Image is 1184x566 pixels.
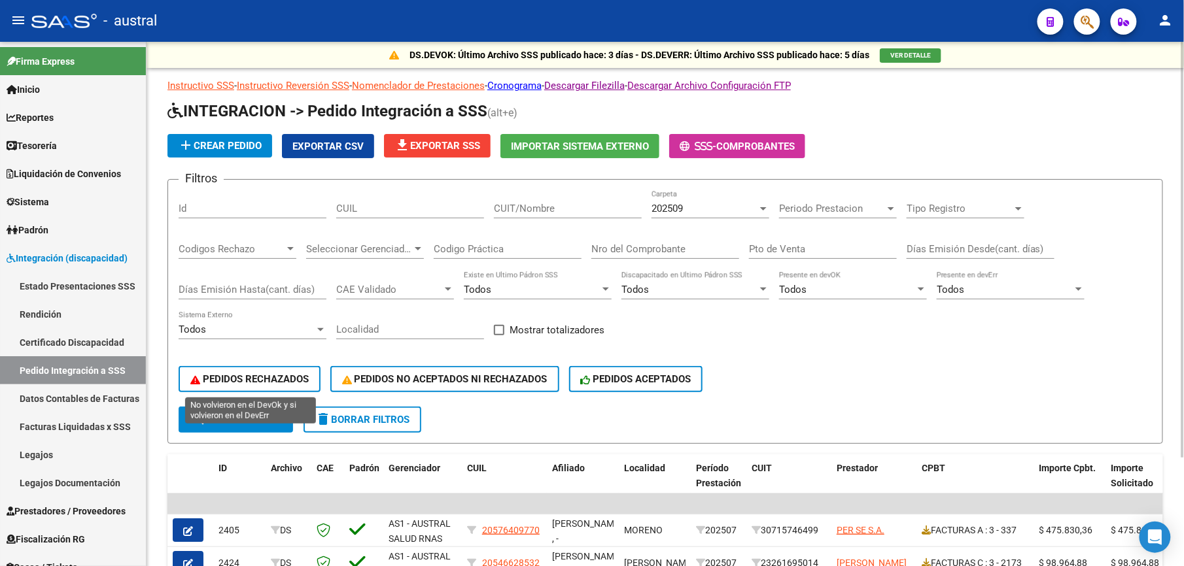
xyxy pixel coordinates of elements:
[621,284,649,295] span: Todos
[167,78,1163,93] p: - - - - -
[7,139,57,153] span: Tesorería
[487,80,542,92] a: Cronograma
[304,407,421,433] button: Borrar Filtros
[696,523,741,538] div: 202507
[624,463,665,473] span: Localidad
[462,454,547,512] datatable-header-cell: CUIL
[544,80,625,92] a: Descargar Filezilla
[383,454,462,512] datatable-header-cell: Gerenciador
[179,324,206,335] span: Todos
[7,167,121,181] span: Liquidación de Convenios
[837,463,878,473] span: Prestador
[624,525,663,535] span: MORENO
[179,407,293,433] button: Buscar Pedido
[652,203,683,214] span: 202509
[746,454,831,512] datatable-header-cell: CUIT
[581,373,691,385] span: PEDIDOS ACEPTADOS
[389,463,440,473] span: Gerenciador
[167,102,487,120] span: INTEGRACION -> Pedido Integración a SSS
[394,140,480,152] span: Exportar SSS
[179,169,224,188] h3: Filtros
[344,454,383,512] datatable-header-cell: Padrón
[680,141,716,152] span: -
[336,284,442,295] span: CAE Validado
[487,107,517,119] span: (alt+e)
[779,203,885,214] span: Periodo Prestacion
[937,284,964,295] span: Todos
[547,454,619,512] datatable-header-cell: Afiliado
[907,203,1013,214] span: Tipo Registro
[1111,463,1154,488] span: Importe Solicitado
[552,463,585,473] span: Afiliado
[178,137,194,153] mat-icon: add
[691,454,746,512] datatable-header-cell: Período Prestación
[696,463,741,488] span: Período Prestación
[266,454,311,512] datatable-header-cell: Archivo
[190,414,281,425] span: Buscar Pedido
[103,7,157,35] span: - austral
[292,141,364,152] span: Exportar CSV
[7,195,49,209] span: Sistema
[890,52,931,59] span: VER DETALLE
[7,82,40,97] span: Inicio
[1140,522,1171,553] div: Open Intercom Messenger
[7,504,126,518] span: Prestadores / Proveedores
[922,463,945,473] span: CPBT
[271,523,306,538] div: DS
[837,525,884,535] span: PER SE S.A.
[7,54,75,69] span: Firma Express
[619,454,691,512] datatable-header-cell: Localidad
[306,243,412,255] span: Seleccionar Gerenciador
[315,411,331,427] mat-icon: delete
[779,284,807,295] span: Todos
[315,414,409,425] span: Borrar Filtros
[271,463,302,473] span: Archivo
[1106,454,1178,512] datatable-header-cell: Importe Solicitado
[218,463,227,473] span: ID
[178,140,262,152] span: Crear Pedido
[922,523,1029,538] div: FACTURAS A : 3 - 337
[464,284,491,295] span: Todos
[190,373,309,385] span: PEDIDOS RECHAZADOS
[342,373,548,385] span: PEDIDOS NO ACEPTADOS NI RECHAZADOS
[1034,454,1106,512] datatable-header-cell: Importe Cpbt.
[510,322,604,338] span: Mostrar totalizadores
[482,525,540,535] span: 20576409770
[317,463,334,473] span: CAE
[384,134,491,158] button: Exportar SSS
[569,366,703,392] button: PEDIDOS ACEPTADOS
[237,80,349,92] a: Instructivo Reversión SSS
[282,134,374,158] button: Exportar CSV
[669,134,805,158] button: -Comprobantes
[311,454,344,512] datatable-header-cell: CAE
[352,80,485,92] a: Nomenclador de Prestaciones
[500,134,659,158] button: Importar Sistema Externo
[7,110,54,125] span: Reportes
[7,223,48,237] span: Padrón
[330,366,559,392] button: PEDIDOS NO ACEPTADOS NI RECHAZADOS
[190,411,206,427] mat-icon: search
[179,243,285,255] span: Codigos Rechazo
[1039,463,1096,473] span: Importe Cpbt.
[394,137,410,153] mat-icon: file_download
[752,523,826,538] div: 30715746499
[349,463,379,473] span: Padrón
[752,463,772,473] span: CUIT
[213,454,266,512] datatable-header-cell: ID
[627,80,791,92] a: Descargar Archivo Configuración FTP
[1158,12,1174,28] mat-icon: person
[10,12,26,28] mat-icon: menu
[409,48,869,62] p: DS.DEVOK: Último Archivo SSS publicado hace: 3 días - DS.DEVERR: Último Archivo SSS publicado hac...
[179,366,321,392] button: PEDIDOS RECHAZADOS
[1039,525,1093,535] span: $ 475.830,36
[511,141,649,152] span: Importar Sistema Externo
[716,141,795,152] span: Comprobantes
[7,251,128,265] span: Integración (discapacidad)
[552,518,622,544] span: [PERSON_NAME] , -
[167,80,234,92] a: Instructivo SSS
[467,463,487,473] span: CUIL
[7,532,85,546] span: Fiscalización RG
[218,523,260,538] div: 2405
[389,518,451,544] span: AS1 - AUSTRAL SALUD RNAS
[831,454,916,512] datatable-header-cell: Prestador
